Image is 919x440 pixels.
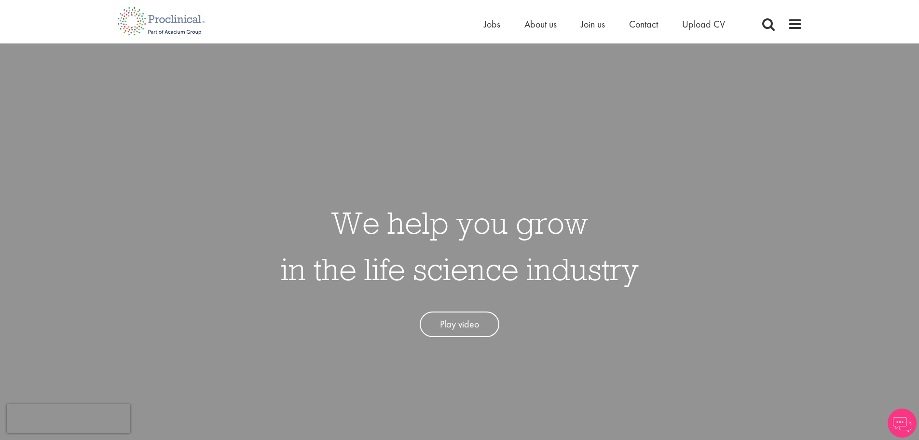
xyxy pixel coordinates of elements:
img: Chatbot [888,409,917,438]
h1: We help you grow in the life science industry [281,199,639,292]
a: Join us [581,18,605,30]
a: Contact [629,18,658,30]
a: Play video [420,312,499,337]
a: About us [524,18,557,30]
a: Upload CV [682,18,725,30]
a: Jobs [484,18,500,30]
